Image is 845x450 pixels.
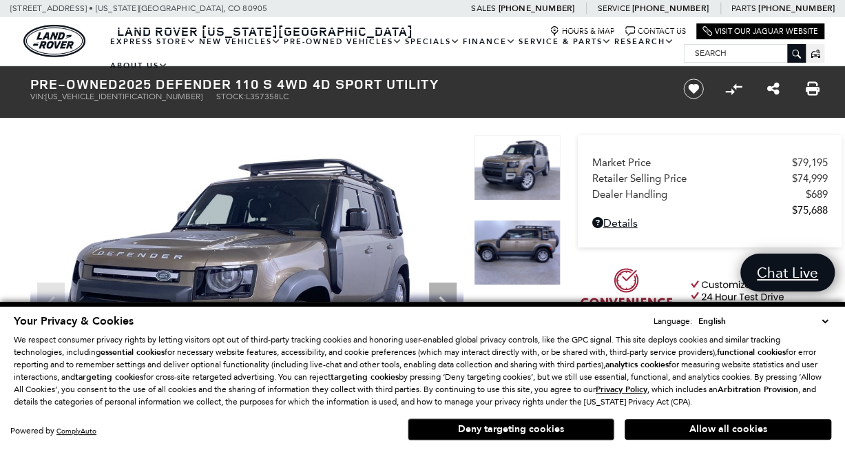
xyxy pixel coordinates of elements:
strong: targeting cookies [331,371,399,382]
button: Save vehicle [678,78,709,100]
p: We respect consumer privacy rights by letting visitors opt out of third-party tracking cookies an... [14,334,831,408]
a: Chat Live [740,254,835,292]
a: Retailer Selling Price $74,999 [592,172,828,185]
strong: targeting cookies [75,371,143,382]
button: Allow all cookies [625,419,831,440]
div: Next [429,283,457,324]
a: land-rover [23,25,85,57]
a: Service & Parts [517,30,613,54]
nav: Main Navigation [109,30,684,78]
strong: Arbitration Provision [718,384,798,395]
img: Used 2025 Brown Land Rover S image 2 [474,220,561,285]
a: Land Rover [US_STATE][GEOGRAPHIC_DATA] [109,23,421,39]
a: Specials [404,30,461,54]
a: Market Price $79,195 [592,156,828,169]
a: Hours & Map [550,26,615,37]
span: Service [597,3,629,13]
a: About Us [109,54,169,78]
button: Compare Vehicle [723,79,744,99]
span: Dealer Handling [592,188,806,201]
a: New Vehicles [198,30,282,54]
a: ComplyAuto [56,427,96,436]
span: Sales [471,3,496,13]
a: Privacy Policy [596,385,647,394]
u: Privacy Policy [596,384,647,395]
span: $689 [806,188,828,201]
span: Your Privacy & Cookies [14,314,134,329]
a: [STREET_ADDRESS] • [US_STATE][GEOGRAPHIC_DATA], CO 80905 [10,3,267,13]
div: Language: [654,317,692,325]
a: Pre-Owned Vehicles [282,30,404,54]
a: Details [592,216,828,229]
strong: analytics cookies [605,359,669,370]
span: Retailer Selling Price [592,172,792,185]
span: Stock: [216,92,246,101]
select: Language Select [695,314,831,328]
img: Land Rover [23,25,85,57]
a: [PHONE_NUMBER] [758,3,835,14]
span: [US_VEHICLE_IDENTIFICATION_NUMBER] [45,92,202,101]
a: Print this Pre-Owned 2025 Defender 110 S 4WD 4D Sport Utility [806,81,820,97]
span: $74,999 [792,172,828,185]
strong: Pre-Owned [30,74,118,93]
span: L357358LC [246,92,289,101]
a: Dealer Handling $689 [592,188,828,201]
input: Search [685,45,805,61]
span: $79,195 [792,156,828,169]
div: Powered by [10,427,96,436]
span: VIN: [30,92,45,101]
a: Contact Us [625,26,686,37]
h1: 2025 Defender 110 S 4WD 4D Sport Utility [30,76,660,92]
span: Chat Live [750,263,825,282]
span: $75,688 [792,204,828,216]
a: Share this Pre-Owned 2025 Defender 110 S 4WD 4D Sport Utility [766,81,779,97]
button: Deny targeting cookies [408,418,614,440]
strong: essential cookies [101,347,165,358]
img: Used 2025 Brown Land Rover S image 1 [474,135,561,201]
span: Market Price [592,156,792,169]
strong: functional cookies [717,347,786,358]
span: Parts [731,3,756,13]
a: Research [613,30,676,54]
a: Visit Our Jaguar Website [702,26,818,37]
span: Land Rover [US_STATE][GEOGRAPHIC_DATA] [117,23,413,39]
a: [PHONE_NUMBER] [498,3,574,14]
a: Finance [461,30,517,54]
a: $75,688 [592,204,828,216]
a: EXPRESS STORE [109,30,198,54]
a: [PHONE_NUMBER] [632,3,709,14]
